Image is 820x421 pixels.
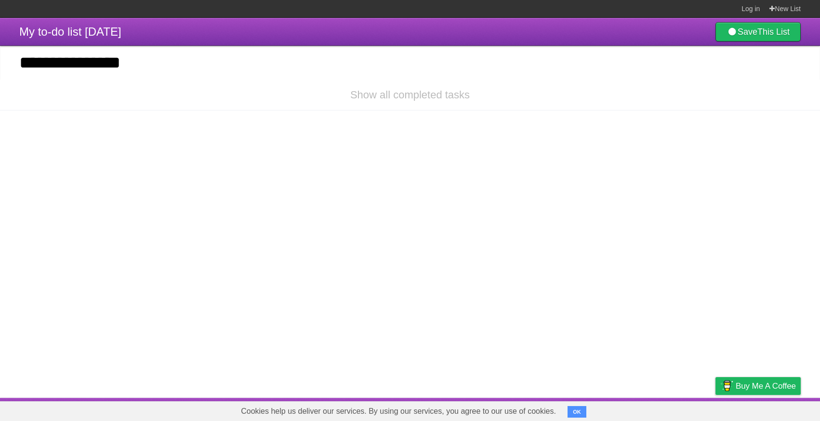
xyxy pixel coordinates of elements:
[587,400,608,419] a: About
[757,27,790,37] b: This List
[720,378,733,394] img: Buy me a coffee
[740,400,801,419] a: Suggest a feature
[231,402,566,421] span: Cookies help us deliver our services. By using our services, you agree to our use of cookies.
[736,378,796,394] span: Buy me a coffee
[703,400,728,419] a: Privacy
[619,400,658,419] a: Developers
[715,377,801,395] a: Buy me a coffee
[350,89,470,101] a: Show all completed tasks
[19,25,121,38] span: My to-do list [DATE]
[670,400,691,419] a: Terms
[715,22,801,41] a: SaveThis List
[568,406,586,418] button: OK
